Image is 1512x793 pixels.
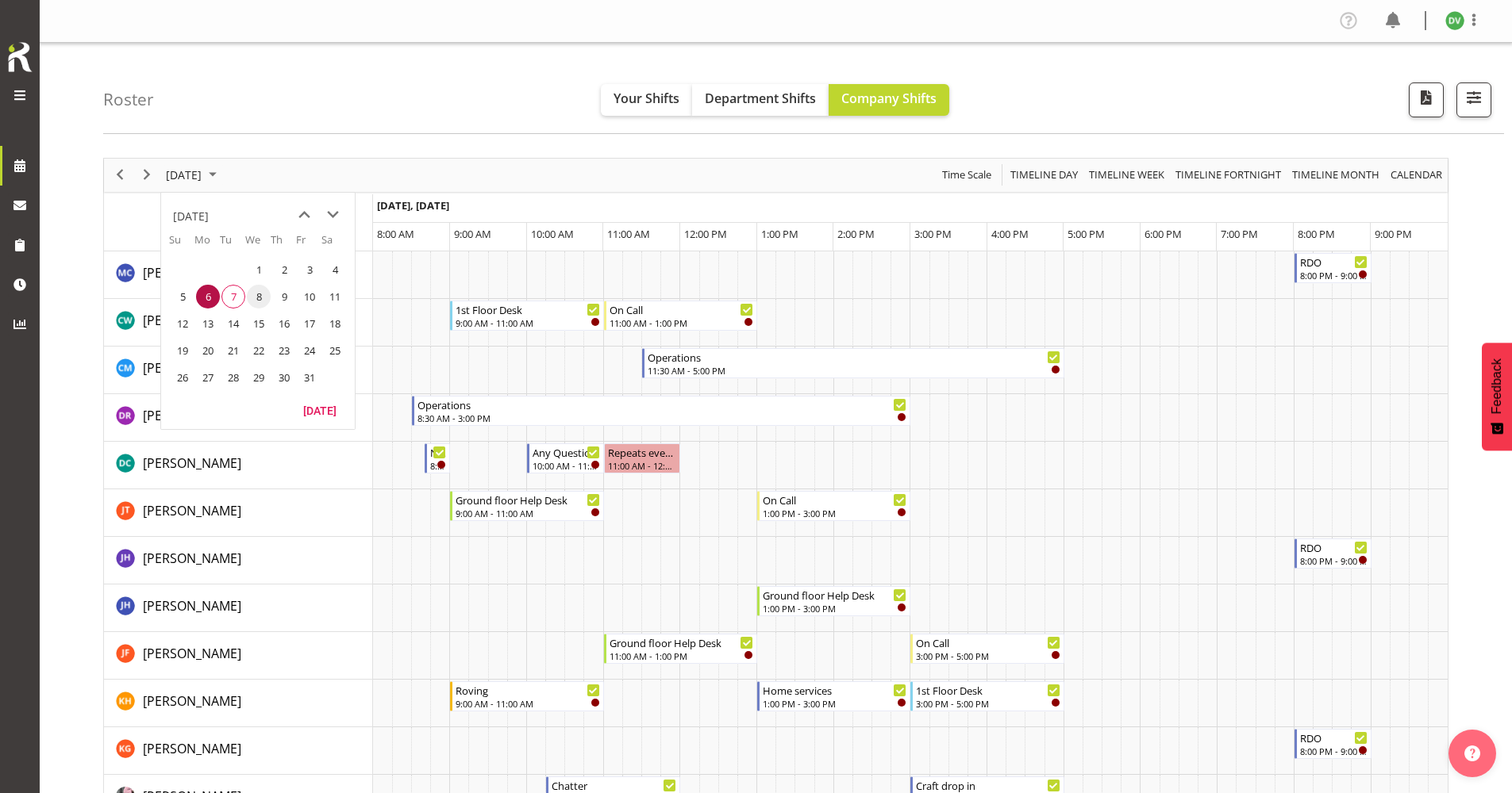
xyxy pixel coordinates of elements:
[914,227,952,241] span: 3:00 PM
[171,312,194,335] span: Sunday, October 12, 2025
[247,258,271,282] span: Wednesday, October 1, 2025
[1008,165,1081,185] button: Timeline Day
[610,649,753,662] div: 11:00 AM - 1:00 PM
[221,366,245,389] span: Tuesday, October 28, 2025
[412,396,910,426] div: Debra Robinson"s event - Operations Begin From Monday, October 6, 2025 at 8:30:00 AM GMT+13:00 En...
[171,285,194,308] span: Sunday, October 5, 2025
[450,301,603,331] div: Catherine Wilson"s event - 1st Floor Desk Begin From Monday, October 6, 2025 at 9:00:00 AM GMT+13...
[133,159,160,192] div: next period
[143,502,241,519] span: [PERSON_NAME]
[272,366,296,389] span: Thursday, October 30, 2025
[692,84,829,116] button: Department Shifts
[164,165,224,185] button: October 2025
[1388,165,1445,185] button: Month
[456,507,599,519] div: 9:00 AM - 11:00 AM
[196,366,220,389] span: Monday, October 27, 2025
[104,442,373,489] td: Donald Cunningham resource
[1291,165,1381,185] span: Timeline Month
[1389,165,1444,185] span: calendar
[103,90,154,109] h4: Roster
[143,692,241,710] span: [PERSON_NAME]
[143,359,241,377] span: [PERSON_NAME]
[323,258,347,282] span: Saturday, October 4, 2025
[1290,165,1383,185] button: Timeline Month
[143,645,241,662] span: [PERSON_NAME]
[757,586,910,616] div: Jillian Hunter"s event - Ground floor Help Desk Begin From Monday, October 6, 2025 at 1:00:00 PM ...
[916,682,1060,698] div: 1st Floor Desk
[1300,539,1368,555] div: RDO
[194,283,220,310] td: Monday, October 6, 2025
[684,227,727,241] span: 12:00 PM
[104,394,373,442] td: Debra Robinson resource
[1445,11,1464,30] img: desk-view11665.jpg
[143,501,241,520] a: [PERSON_NAME]
[601,84,692,116] button: Your Shifts
[272,312,296,335] span: Thursday, October 16, 2025
[610,634,753,650] div: Ground floor Help Desk
[763,682,906,698] div: Home services
[104,727,373,775] td: Katie Greene resource
[456,492,599,508] div: Ground floor Help Desk
[137,165,158,185] button: Next
[763,507,906,519] div: 1:00 PM - 3:00 PM
[757,681,910,711] div: Kaela Harley"s event - Home services Begin From Monday, October 6, 2025 at 1:00:00 PM GMT+13:00 E...
[272,285,296,308] span: Thursday, October 9, 2025
[143,406,241,425] a: [PERSON_NAME]
[610,301,753,317] div: On Call
[1145,227,1182,241] span: 6:00 PM
[1295,729,1372,759] div: Katie Greene"s event - RDO Begin From Monday, October 6, 2025 at 8:00:00 PM GMT+13:00 Ends At Mon...
[527,443,604,473] div: Donald Cunningham"s event - Any Questions Begin From Monday, October 6, 2025 at 10:00:00 AM GMT+1...
[173,201,209,232] div: title
[104,632,373,680] td: Joanne Forbes resource
[604,443,681,473] div: Donald Cunningham"s event - Repeats every monday - Donald Cunningham Begin From Monday, October 6...
[106,159,133,192] div: previous period
[196,285,220,308] span: Monday, October 6, 2025
[1087,165,1166,185] span: Timeline Week
[1490,358,1504,414] span: Feedback
[604,301,757,331] div: Catherine Wilson"s event - On Call Begin From Monday, October 6, 2025 at 11:00:00 AM GMT+13:00 En...
[837,227,875,241] span: 2:00 PM
[604,634,757,664] div: Joanne Forbes"s event - Ground floor Help Desk Begin From Monday, October 6, 2025 at 11:00:00 AM ...
[221,312,245,335] span: Tuesday, October 14, 2025
[247,366,271,389] span: Wednesday, October 29, 2025
[430,459,446,472] div: 8:40 AM - 9:00 AM
[910,634,1064,664] div: Joanne Forbes"s event - On Call Begin From Monday, October 6, 2025 at 3:00:00 PM GMT+13:00 Ends A...
[298,366,321,389] span: Friday, October 31, 2025
[171,339,194,362] span: Sunday, October 19, 2025
[272,339,296,362] span: Thursday, October 23, 2025
[143,454,241,473] a: [PERSON_NAME]
[245,232,271,256] th: We
[143,550,241,567] span: [PERSON_NAME]
[221,285,245,308] span: Tuesday, October 7, 2025
[247,312,271,335] span: Wednesday, October 15, 2025
[298,312,321,335] span: Friday, October 17, 2025
[298,285,321,308] span: Friday, October 10, 2025
[916,697,1060,710] div: 3:00 PM - 5:00 PM
[430,444,446,460] div: Newspapers
[648,349,1060,365] div: Operations
[608,444,677,460] div: Repeats every [DATE] - [PERSON_NAME]
[648,364,1060,377] div: 11:30 AM - 5:00 PM
[323,339,347,362] span: Saturday, October 25, 2025
[916,634,1060,650] div: On Call
[991,227,1029,241] span: 4:00 PM
[941,165,993,185] span: Time Scale
[143,312,241,329] span: [PERSON_NAME]
[104,347,373,394] td: Cindy Mulrooney resource
[607,227,650,241] span: 11:00 AM
[910,681,1064,711] div: Kaela Harley"s event - 1st Floor Desk Begin From Monday, October 6, 2025 at 3:00:00 PM GMT+13:00 ...
[247,339,271,362] span: Wednesday, October 22, 2025
[196,339,220,362] span: Monday, October 20, 2025
[318,201,347,229] button: next month
[608,459,677,472] div: 11:00 AM - 12:00 PM
[298,339,321,362] span: Friday, October 24, 2025
[1298,227,1335,241] span: 8:00 PM
[642,348,1064,378] div: Cindy Mulrooney"s event - Operations Begin From Monday, October 6, 2025 at 11:30:00 AM GMT+13:00 ...
[1087,165,1168,185] button: Timeline Week
[143,311,241,330] a: [PERSON_NAME]
[1068,227,1105,241] span: 5:00 PM
[1300,269,1368,282] div: 8:00 PM - 9:00 PM
[916,649,1060,662] div: 3:00 PM - 5:00 PM
[1173,165,1284,185] button: Fortnight
[104,584,373,632] td: Jillian Hunter resource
